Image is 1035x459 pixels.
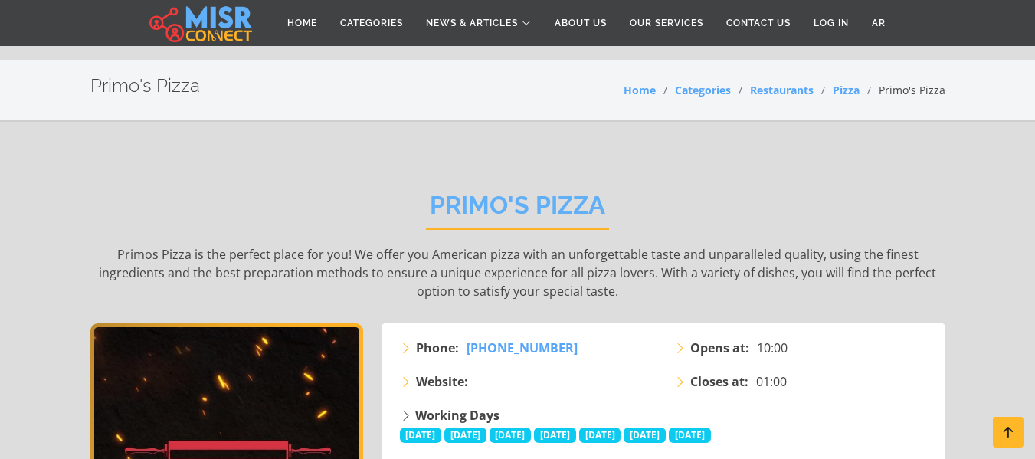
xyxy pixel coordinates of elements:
[329,8,414,38] a: Categories
[414,8,543,38] a: News & Articles
[426,191,609,230] h2: Primo's Pizza
[467,339,578,357] a: [PHONE_NUMBER]
[833,83,860,97] a: Pizza
[690,339,749,357] strong: Opens at:
[276,8,329,38] a: Home
[426,16,518,30] span: News & Articles
[669,428,711,443] span: [DATE]
[860,82,945,98] li: Primo's Pizza
[90,245,945,300] p: Primos Pizza is the perfect place for you! We offer you American pizza with an unforgettable tast...
[750,83,814,97] a: Restaurants
[149,4,252,42] img: main.misr_connect
[467,339,578,356] span: [PHONE_NUMBER]
[490,428,532,443] span: [DATE]
[756,372,787,391] span: 01:00
[757,339,788,357] span: 10:00
[444,428,486,443] span: [DATE]
[618,8,715,38] a: Our Services
[802,8,860,38] a: Log in
[690,372,748,391] strong: Closes at:
[400,428,442,443] span: [DATE]
[675,83,731,97] a: Categories
[715,8,802,38] a: Contact Us
[543,8,618,38] a: About Us
[416,339,459,357] strong: Phone:
[860,8,897,38] a: AR
[579,428,621,443] span: [DATE]
[416,372,468,391] strong: Website:
[90,75,200,97] h2: Primo's Pizza
[624,83,656,97] a: Home
[534,428,576,443] span: [DATE]
[415,407,499,424] strong: Working Days
[624,428,666,443] span: [DATE]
